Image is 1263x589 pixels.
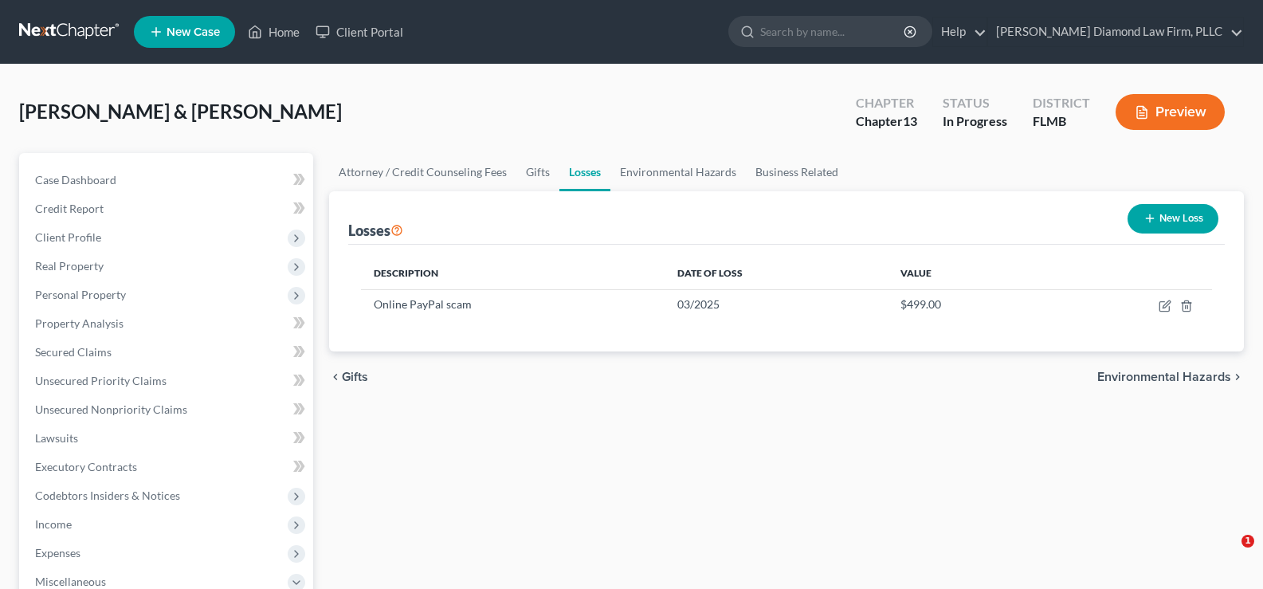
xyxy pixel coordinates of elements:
[35,230,101,244] span: Client Profile
[35,431,78,445] span: Lawsuits
[308,18,411,46] a: Client Portal
[1033,112,1090,131] div: FLMB
[35,202,104,215] span: Credit Report
[1209,535,1247,573] iframe: Intercom live chat
[1097,371,1244,383] button: Environmental Hazards chevron_right
[35,402,187,416] span: Unsecured Nonpriority Claims
[329,153,516,191] a: Attorney / Credit Counseling Fees
[35,259,104,273] span: Real Property
[22,395,313,424] a: Unsecured Nonpriority Claims
[35,316,124,330] span: Property Analysis
[988,18,1243,46] a: [PERSON_NAME] Diamond Law Firm, PLLC
[19,100,342,123] span: [PERSON_NAME] & [PERSON_NAME]
[856,112,917,131] div: Chapter
[1033,94,1090,112] div: District
[374,297,472,311] span: Online PayPal scam
[900,297,941,311] span: $499.00
[516,153,559,191] a: Gifts
[22,194,313,223] a: Credit Report
[35,546,80,560] span: Expenses
[35,489,180,502] span: Codebtors Insiders & Notices
[240,18,308,46] a: Home
[35,460,137,473] span: Executory Contracts
[167,26,220,38] span: New Case
[943,112,1007,131] div: In Progress
[22,338,313,367] a: Secured Claims
[22,367,313,395] a: Unsecured Priority Claims
[329,371,368,383] button: chevron_left Gifts
[35,517,72,531] span: Income
[1128,204,1218,234] button: New Loss
[900,267,932,279] span: Value
[22,309,313,338] a: Property Analysis
[1231,371,1244,383] i: chevron_right
[559,153,610,191] a: Losses
[374,267,438,279] span: Description
[342,371,368,383] span: Gifts
[760,17,906,46] input: Search by name...
[35,374,167,387] span: Unsecured Priority Claims
[1116,94,1225,130] button: Preview
[348,221,403,240] div: Losses
[35,345,112,359] span: Secured Claims
[746,153,848,191] a: Business Related
[329,371,342,383] i: chevron_left
[903,113,917,128] span: 13
[22,166,313,194] a: Case Dashboard
[677,267,743,279] span: Date of Loss
[35,288,126,301] span: Personal Property
[35,575,106,588] span: Miscellaneous
[933,18,986,46] a: Help
[943,94,1007,112] div: Status
[1241,535,1254,548] span: 1
[22,424,313,453] a: Lawsuits
[22,453,313,481] a: Executory Contracts
[1097,371,1231,383] span: Environmental Hazards
[610,153,746,191] a: Environmental Hazards
[677,297,720,311] span: 03/2025
[35,173,116,187] span: Case Dashboard
[856,94,917,112] div: Chapter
